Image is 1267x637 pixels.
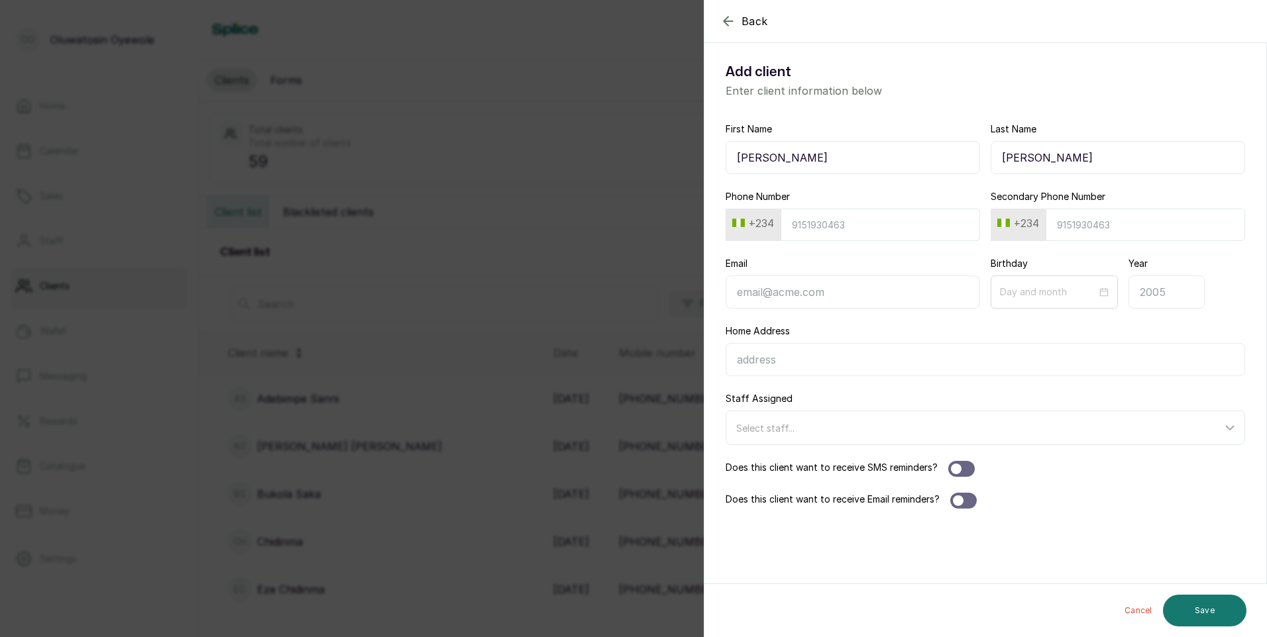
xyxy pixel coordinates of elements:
input: 9151930463 [1046,209,1245,241]
button: +234 [992,213,1044,234]
label: Home Address [726,324,790,338]
label: Year [1129,257,1148,270]
label: First Name [726,122,772,136]
label: Email [726,257,747,270]
button: +234 [727,213,779,234]
label: Does this client want to receive SMS reminders? [726,461,938,477]
label: Staff Assigned [726,392,793,405]
button: Cancel [1114,595,1163,626]
span: Select staff... [736,422,795,434]
h1: Add client [726,62,1245,83]
label: Last Name [991,122,1036,136]
input: email@acme.com [726,275,980,309]
button: Back [720,13,768,29]
label: Birthday [991,257,1028,270]
label: Does this client want to receive Email reminders? [726,493,940,509]
span: Back [742,13,768,29]
input: address [726,343,1245,376]
input: Day and month [1000,285,1097,299]
input: 9151930463 [781,209,980,241]
label: Secondary Phone Number [991,190,1105,203]
label: Phone Number [726,190,790,203]
input: Enter first name here [726,141,980,174]
button: Save [1163,595,1246,626]
input: 2005 [1129,275,1205,309]
input: Enter last name here [991,141,1245,174]
p: Enter client information below [726,83,1245,99]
